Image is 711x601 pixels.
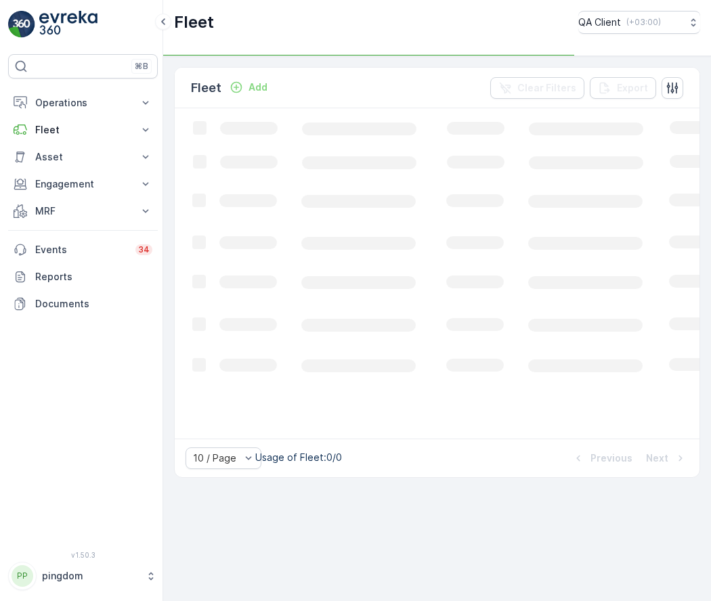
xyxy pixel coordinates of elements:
[8,143,158,171] button: Asset
[42,569,139,583] p: pingdom
[249,81,267,94] p: Add
[8,198,158,225] button: MRF
[35,150,131,164] p: Asset
[191,79,221,97] p: Fleet
[35,123,131,137] p: Fleet
[646,451,668,465] p: Next
[255,451,342,464] p: Usage of Fleet : 0/0
[626,17,661,28] p: ( +03:00 )
[8,11,35,38] img: logo
[35,297,152,311] p: Documents
[8,562,158,590] button: PPpingdom
[8,290,158,317] a: Documents
[35,204,131,218] p: MRF
[517,81,576,95] p: Clear Filters
[590,451,632,465] p: Previous
[8,171,158,198] button: Engagement
[8,89,158,116] button: Operations
[645,450,689,466] button: Next
[138,244,150,255] p: 34
[12,565,33,587] div: PP
[8,236,158,263] a: Events34
[570,450,634,466] button: Previous
[8,551,158,559] span: v 1.50.3
[8,263,158,290] a: Reports
[35,270,152,284] p: Reports
[35,96,131,110] p: Operations
[578,16,621,29] p: QA Client
[35,177,131,191] p: Engagement
[224,79,273,95] button: Add
[39,11,98,38] img: logo_light-DOdMpM7g.png
[135,61,148,72] p: ⌘B
[35,243,127,257] p: Events
[174,12,214,33] p: Fleet
[617,81,648,95] p: Export
[8,116,158,143] button: Fleet
[490,77,584,99] button: Clear Filters
[590,77,656,99] button: Export
[578,11,700,34] button: QA Client(+03:00)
